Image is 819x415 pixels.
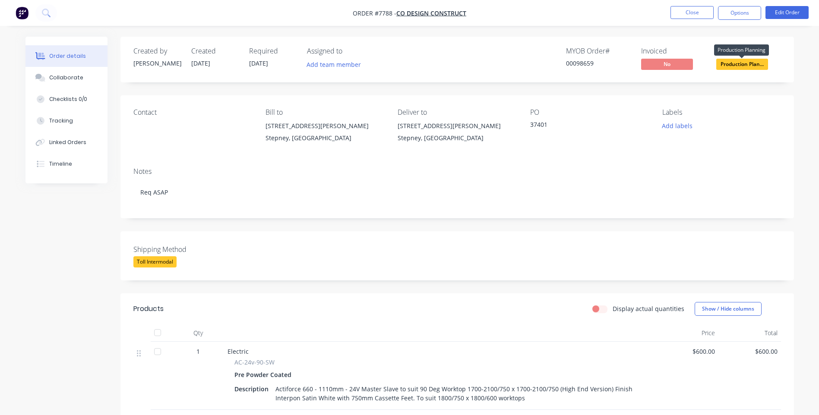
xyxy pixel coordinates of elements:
[396,9,466,17] a: Co Design Construct
[133,47,181,55] div: Created by
[133,179,781,205] div: Req ASAP
[398,132,516,144] div: Stepney, [GEOGRAPHIC_DATA]
[662,108,781,116] div: Labels
[613,304,684,313] label: Display actual quantities
[716,59,768,72] button: Production Plan...
[16,6,28,19] img: Factory
[25,132,108,153] button: Linked Orders
[191,47,239,55] div: Created
[695,302,762,316] button: Show / Hide columns
[266,120,384,148] div: [STREET_ADDRESS][PERSON_NAME]Stepney, [GEOGRAPHIC_DATA]
[670,6,714,19] button: Close
[718,324,781,342] div: Total
[272,383,645,404] div: Actiforce 660 - 1110mm - 24V Master Slave to suit 90 Deg Worktop 1700-2100/750 x 1700-2100/750 (H...
[234,368,295,381] div: Pre Powder Coated
[228,347,249,355] span: Electric
[398,120,516,148] div: [STREET_ADDRESS][PERSON_NAME]Stepney, [GEOGRAPHIC_DATA]
[49,52,86,60] div: Order details
[172,324,224,342] div: Qty
[25,45,108,67] button: Order details
[25,67,108,88] button: Collaborate
[659,347,715,356] span: $600.00
[718,6,761,20] button: Options
[566,47,631,55] div: MYOB Order #
[566,59,631,68] div: 00098659
[398,108,516,116] div: Deliver to
[307,47,393,55] div: Assigned to
[658,120,697,132] button: Add labels
[656,324,718,342] div: Price
[25,153,108,175] button: Timeline
[302,59,365,70] button: Add team member
[641,59,693,69] span: No
[49,74,83,82] div: Collaborate
[49,117,73,125] div: Tracking
[196,347,200,356] span: 1
[765,6,809,19] button: Edit Order
[133,244,241,255] label: Shipping Method
[266,108,384,116] div: Bill to
[133,256,177,267] div: Toll Intermodal
[191,59,210,67] span: [DATE]
[641,47,706,55] div: Invoiced
[530,120,638,132] div: 37401
[234,383,272,395] div: Description
[133,108,252,116] div: Contact
[133,304,164,314] div: Products
[25,110,108,132] button: Tracking
[249,47,297,55] div: Required
[307,59,366,70] button: Add team member
[49,138,86,146] div: Linked Orders
[49,95,87,103] div: Checklists 0/0
[133,167,781,176] div: Notes
[398,120,516,132] div: [STREET_ADDRESS][PERSON_NAME]
[716,59,768,69] span: Production Plan...
[722,347,778,356] span: $600.00
[49,160,72,168] div: Timeline
[714,44,769,56] div: Production Planning
[530,108,648,116] div: PO
[25,88,108,110] button: Checklists 0/0
[249,59,268,67] span: [DATE]
[266,120,384,132] div: [STREET_ADDRESS][PERSON_NAME]
[133,59,181,68] div: [PERSON_NAME]
[266,132,384,144] div: Stepney, [GEOGRAPHIC_DATA]
[353,9,396,17] span: Order #7788 -
[234,358,275,367] span: AC-24v-90-SW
